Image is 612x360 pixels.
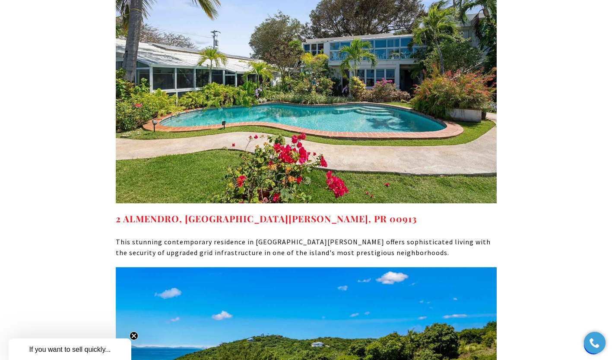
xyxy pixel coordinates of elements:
span: If you want to sell quickly... [29,346,111,353]
p: This stunning contemporary residence in [GEOGRAPHIC_DATA][PERSON_NAME] offers sophisticated livin... [116,237,497,259]
button: Close teaser [130,332,138,340]
div: If you want to sell quickly... Close teaser [9,338,131,360]
a: 2 ALMENDRO, SAN JUAN, PR 00913 - open in a new tab [116,212,417,224]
